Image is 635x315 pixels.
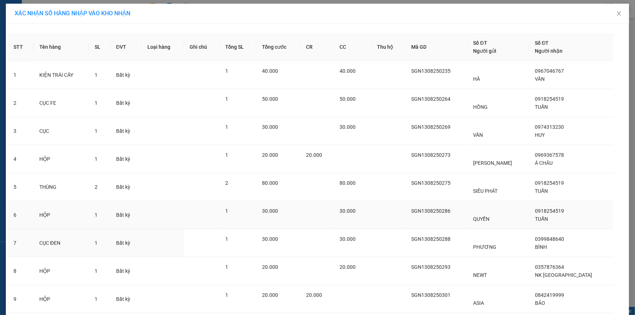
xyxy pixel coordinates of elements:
[535,48,563,54] span: Người nhận
[411,124,451,130] span: SGN1308250269
[33,33,89,61] th: Tên hàng
[535,292,564,298] span: 0842419999
[8,61,33,89] td: 1
[110,229,142,257] td: Bất kỳ
[89,33,110,61] th: SL
[225,124,228,130] span: 1
[8,173,33,201] td: 5
[535,152,564,158] span: 0969367578
[411,208,451,214] span: SGN1308250286
[473,216,490,222] span: QUYỀN
[535,236,564,242] span: 0399848640
[535,208,564,214] span: 0918254519
[225,152,228,158] span: 1
[473,160,512,166] span: [PERSON_NAME]
[225,68,228,74] span: 1
[535,300,545,306] span: BẢO
[110,257,142,285] td: Bất kỳ
[473,132,483,138] span: VÂN
[535,96,564,102] span: 0918254519
[8,229,33,257] td: 7
[473,104,488,110] span: HỒNG
[411,152,451,158] span: SGN1308250273
[95,72,98,78] span: 1
[225,208,228,214] span: 1
[8,201,33,229] td: 6
[473,272,487,278] span: NEWT
[110,145,142,173] td: Bất kỳ
[535,216,548,222] span: TUẤN
[300,33,334,61] th: CR
[33,117,89,145] td: CỤC
[340,264,356,270] span: 20.000
[473,76,480,82] span: HÀ
[340,180,356,186] span: 80.000
[95,268,98,274] span: 1
[219,33,256,61] th: Tổng SL
[33,61,89,89] td: KIỆN TRÁI CÂY
[411,236,451,242] span: SGN1308250288
[15,10,130,17] span: XÁC NHẬN SỐ HÀNG NHẬP VÀO KHO NHẬN
[95,184,98,190] span: 2
[609,4,629,24] button: Close
[110,173,142,201] td: Bất kỳ
[535,76,545,82] span: VÂN
[142,33,184,61] th: Loại hàng
[110,285,142,313] td: Bất kỳ
[262,292,278,298] span: 20.000
[411,292,451,298] span: SGN1308250301
[340,208,356,214] span: 30.000
[371,33,405,61] th: Thu hộ
[473,48,497,54] span: Người gửi
[473,40,487,46] span: Số ĐT
[95,156,98,162] span: 1
[535,68,564,74] span: 0967046767
[110,201,142,229] td: Bất kỳ
[225,236,228,242] span: 1
[8,89,33,117] td: 2
[262,264,278,270] span: 20.000
[411,264,451,270] span: SGN1308250293
[340,236,356,242] span: 30.000
[405,33,468,61] th: Mã GD
[95,100,98,106] span: 1
[184,33,219,61] th: Ghi chú
[110,33,142,61] th: ĐVT
[225,96,228,102] span: 1
[262,236,278,242] span: 30.000
[340,68,356,74] span: 40.000
[33,145,89,173] td: HỘP
[340,124,356,130] span: 30.000
[110,61,142,89] td: Bất kỳ
[411,96,451,102] span: SGN1308250264
[535,188,548,194] span: TUẤN
[473,244,497,250] span: PHƯƠNG
[535,244,547,250] span: BÌNH
[225,264,228,270] span: 1
[334,33,371,61] th: CC
[8,33,33,61] th: STT
[306,152,322,158] span: 20.000
[110,117,142,145] td: Bất kỳ
[33,257,89,285] td: HỘP
[262,68,278,74] span: 40.000
[95,128,98,134] span: 1
[95,240,98,246] span: 1
[33,89,89,117] td: CỤC FE
[616,11,622,16] span: close
[306,292,322,298] span: 20.000
[8,117,33,145] td: 3
[535,264,564,270] span: 0357876364
[95,212,98,218] span: 1
[535,180,564,186] span: 0918254519
[8,285,33,313] td: 9
[225,292,228,298] span: 1
[225,180,228,186] span: 2
[535,104,548,110] span: TUẤN
[535,132,545,138] span: HUY
[262,124,278,130] span: 30.000
[535,272,592,278] span: NK [GEOGRAPHIC_DATA]
[33,285,89,313] td: HỘP
[262,96,278,102] span: 50.000
[262,152,278,158] span: 20.000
